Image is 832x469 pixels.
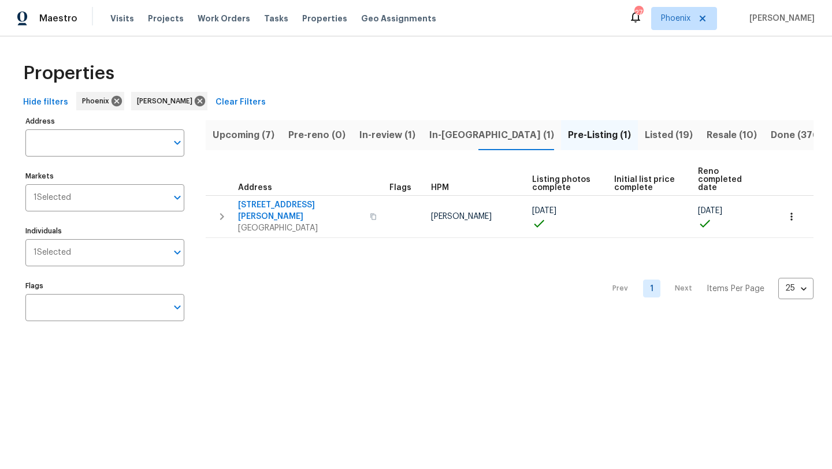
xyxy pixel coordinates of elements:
span: Work Orders [198,13,250,24]
span: Projects [148,13,184,24]
span: [GEOGRAPHIC_DATA] [238,222,363,234]
span: Maestro [39,13,77,24]
span: Phoenix [82,95,114,107]
span: Reno completed date [698,167,759,192]
span: In-review (1) [359,127,415,143]
span: Pre-Listing (1) [568,127,631,143]
label: Flags [25,282,184,289]
button: Open [169,244,185,260]
span: Listed (19) [645,127,693,143]
span: Geo Assignments [361,13,436,24]
button: Open [169,299,185,315]
span: Hide filters [23,95,68,110]
button: Open [169,189,185,206]
nav: Pagination Navigation [601,245,814,333]
label: Individuals [25,228,184,234]
p: Items Per Page [707,283,764,295]
label: Markets [25,173,184,180]
span: [PERSON_NAME] [431,213,492,221]
span: Done (376) [771,127,822,143]
div: 27 [634,7,642,18]
button: Hide filters [18,92,73,113]
span: Flags [389,184,411,192]
span: Pre-reno (0) [288,127,346,143]
span: HPM [431,184,449,192]
span: Phoenix [661,13,690,24]
span: In-[GEOGRAPHIC_DATA] (1) [429,127,554,143]
span: [DATE] [698,207,722,215]
span: Tasks [264,14,288,23]
span: Visits [110,13,134,24]
span: 1 Selected [34,193,71,203]
span: Address [238,184,272,192]
span: 1 Selected [34,248,71,258]
span: Properties [23,68,114,79]
div: [PERSON_NAME] [131,92,207,110]
span: [PERSON_NAME] [137,95,197,107]
span: [PERSON_NAME] [745,13,815,24]
label: Address [25,118,184,125]
span: Resale (10) [707,127,757,143]
div: Phoenix [76,92,124,110]
span: Initial list price complete [614,176,678,192]
span: [STREET_ADDRESS][PERSON_NAME] [238,199,363,222]
button: Open [169,135,185,151]
span: Clear Filters [216,95,266,110]
span: [DATE] [532,207,556,215]
div: 25 [778,273,814,303]
a: Goto page 1 [643,280,660,297]
span: Listing photos complete [532,176,595,192]
span: Upcoming (7) [213,127,274,143]
span: Properties [302,13,347,24]
button: Clear Filters [211,92,270,113]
